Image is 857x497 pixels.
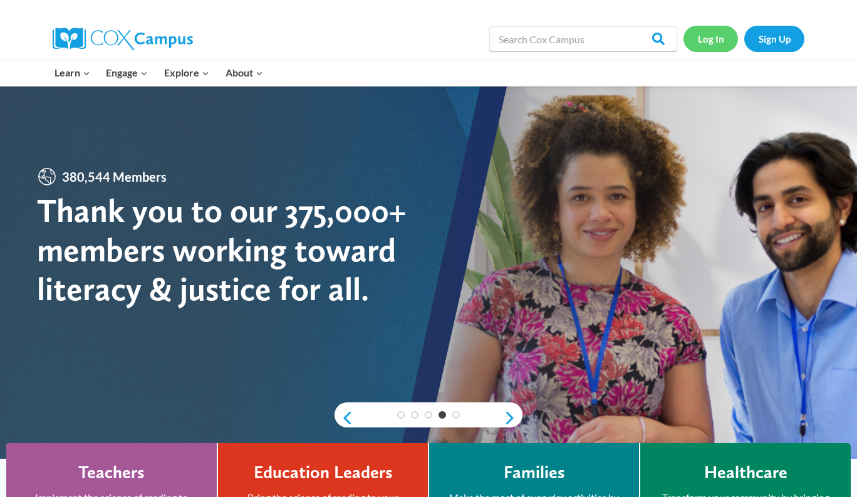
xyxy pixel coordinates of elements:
h4: Families [504,462,565,483]
input: Search Cox Campus [489,26,677,51]
a: next [504,411,522,426]
div: Thank you to our 375,000+ members working toward literacy & justice for all. [37,191,428,308]
h4: Healthcare [704,462,787,483]
h4: Teachers [78,462,145,483]
div: content slider buttons [335,405,522,431]
span: 380,544 Members [57,167,172,187]
a: previous [335,411,353,426]
a: Sign Up [744,26,804,51]
h4: Education Leaders [254,462,393,483]
a: Log In [683,26,738,51]
a: 3 [425,411,432,419]
img: Cox Campus [53,28,193,50]
button: Child menu of Learn [46,60,98,86]
a: 4 [439,411,446,419]
button: Child menu of Engage [98,60,157,86]
button: Child menu of Explore [156,60,217,86]
a: 2 [411,411,418,419]
nav: Primary Navigation [46,60,271,86]
nav: Secondary Navigation [683,26,804,51]
a: 1 [397,411,405,419]
a: 5 [452,411,460,419]
button: Child menu of About [217,60,271,86]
